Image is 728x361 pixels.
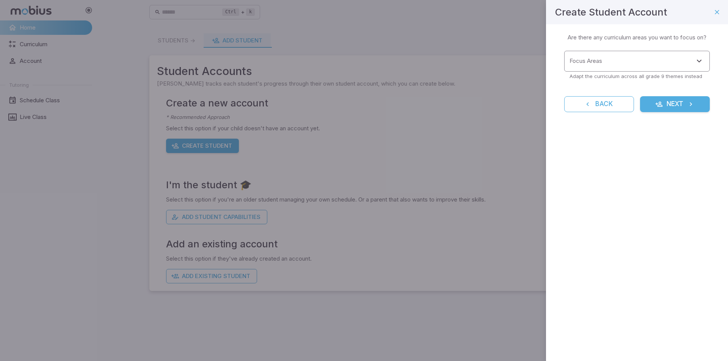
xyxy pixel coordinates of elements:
[564,96,634,112] button: Back
[570,73,704,80] p: Adapt the curriculum across all grade 9 themes instead
[640,96,710,112] button: Next
[555,5,667,20] h4: Create Student Account
[694,56,704,66] button: Open
[568,33,706,42] p: Are there any curriculum areas you want to focus on?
